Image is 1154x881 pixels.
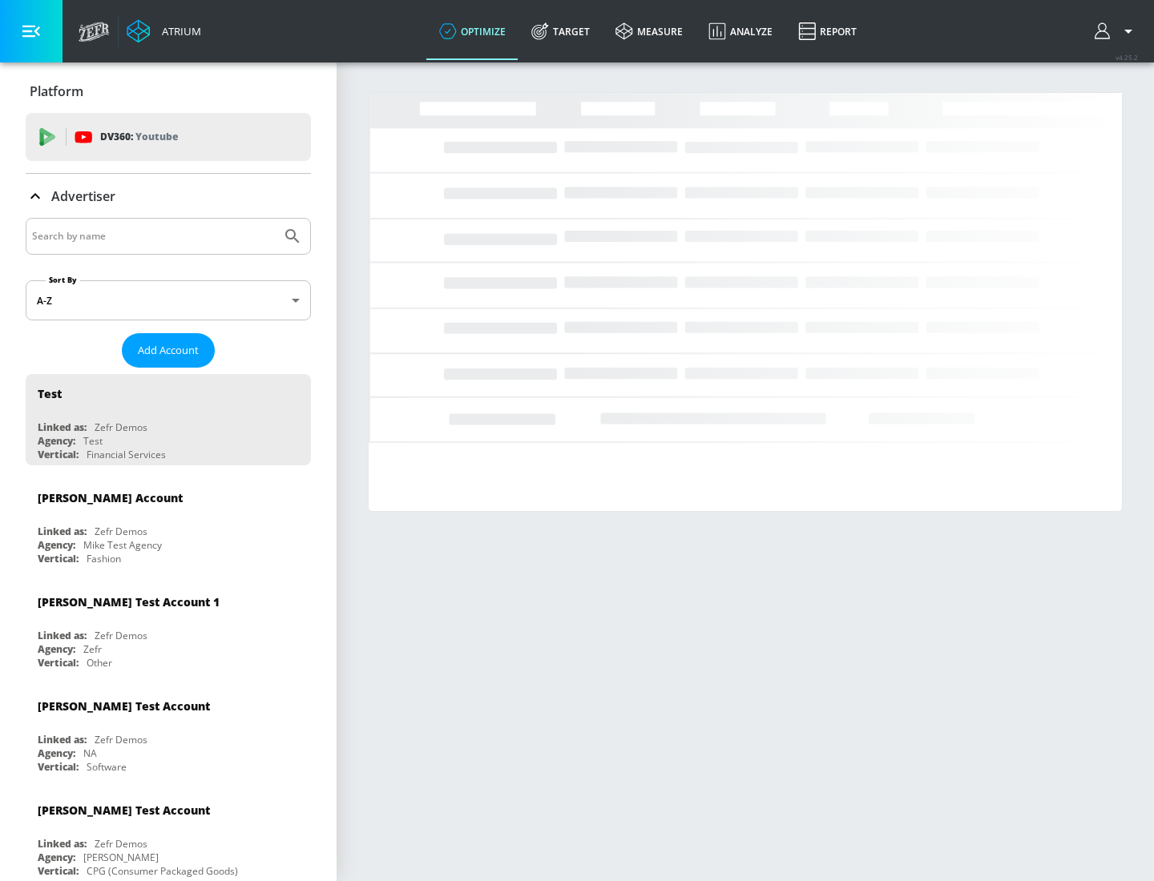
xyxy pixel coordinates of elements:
p: Advertiser [51,187,115,205]
input: Search by name [32,226,275,247]
div: A-Z [26,280,311,320]
div: Other [87,656,112,670]
div: NA [83,746,97,760]
div: TestLinked as:Zefr DemosAgency:TestVertical:Financial Services [26,374,311,465]
a: optimize [426,2,518,60]
div: Linked as: [38,629,87,642]
div: [PERSON_NAME] AccountLinked as:Zefr DemosAgency:Mike Test AgencyVertical:Fashion [26,478,311,569]
div: Zefr Demos [95,733,147,746]
div: Vertical: [38,864,79,878]
div: Agency: [38,642,75,656]
div: Software [87,760,127,774]
p: Youtube [135,128,178,145]
div: Advertiser [26,174,311,219]
div: Vertical: [38,656,79,670]
div: Platform [26,69,311,114]
div: Zefr Demos [95,837,147,851]
div: Fashion [87,552,121,565]
label: Sort By [46,275,80,285]
a: measure [603,2,696,60]
div: [PERSON_NAME] Test Account [38,803,210,818]
div: [PERSON_NAME] Test Account 1 [38,594,220,609]
div: Vertical: [38,448,79,461]
div: Financial Services [87,448,166,461]
div: Zefr [83,642,102,656]
div: [PERSON_NAME] Test AccountLinked as:Zefr DemosAgency:NAVertical:Software [26,686,311,778]
div: [PERSON_NAME] Test Account [38,698,210,714]
div: DV360: Youtube [26,113,311,161]
div: Test [83,434,103,448]
div: CPG (Consumer Packaged Goods) [87,864,238,878]
a: Report [785,2,870,60]
div: Agency: [38,434,75,448]
div: Vertical: [38,552,79,565]
a: Atrium [127,19,201,43]
button: Add Account [122,333,215,368]
div: Agency: [38,746,75,760]
p: Platform [30,82,83,100]
div: Mike Test Agency [83,538,162,552]
div: Agency: [38,851,75,864]
a: Target [518,2,603,60]
div: Zefr Demos [95,420,147,434]
div: Test [38,386,62,401]
div: Linked as: [38,420,87,434]
div: [PERSON_NAME] [83,851,159,864]
div: Linked as: [38,733,87,746]
div: Vertical: [38,760,79,774]
span: Add Account [138,341,199,360]
div: [PERSON_NAME] Account [38,490,183,505]
span: v 4.25.2 [1116,53,1138,62]
div: Linked as: [38,525,87,538]
div: Atrium [155,24,201,38]
div: Linked as: [38,837,87,851]
div: Zefr Demos [95,629,147,642]
a: Analyze [696,2,785,60]
div: Agency: [38,538,75,552]
p: DV360: [100,128,178,146]
div: [PERSON_NAME] Test Account 1Linked as:Zefr DemosAgency:ZefrVertical:Other [26,582,311,674]
div: Zefr Demos [95,525,147,538]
